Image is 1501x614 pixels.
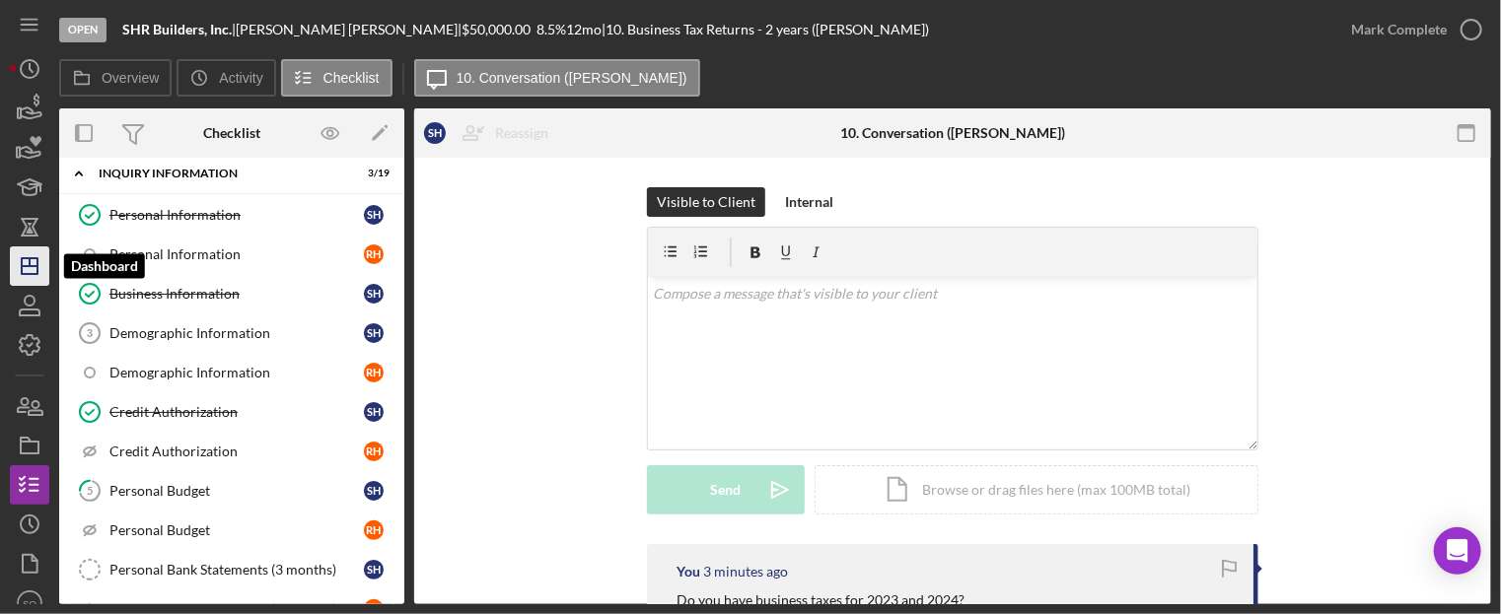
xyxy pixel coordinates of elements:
[424,122,446,144] div: S H
[354,168,390,179] div: 3 / 19
[1331,10,1491,49] button: Mark Complete
[109,325,364,341] div: Demographic Information
[677,564,700,580] div: You
[236,22,462,37] div: [PERSON_NAME] [PERSON_NAME] |
[69,313,394,353] a: 3Demographic InformationSH
[109,483,364,499] div: Personal Budget
[414,59,700,97] button: 10. Conversation ([PERSON_NAME])
[281,59,393,97] button: Checklist
[703,564,788,580] time: 2025-08-13 17:50
[364,205,384,225] div: S H
[364,323,384,343] div: S H
[69,353,394,392] a: Demographic InformationRH
[59,18,107,42] div: Open
[109,404,364,420] div: Credit Authorization
[59,59,172,97] button: Overview
[364,402,384,422] div: S H
[122,22,236,37] div: |
[109,522,364,538] div: Personal Budget
[109,246,364,262] div: Personal Information
[69,195,394,235] a: Personal InformationSH
[602,22,929,37] div: | 10. Business Tax Returns - 2 years ([PERSON_NAME])
[1351,10,1447,49] div: Mark Complete
[462,22,536,37] div: $50,000.00
[99,168,340,179] div: INQUIRY INFORMATION
[647,465,805,514] button: Send
[69,392,394,432] a: Credit AuthorizationSH
[1434,527,1481,575] div: Open Intercom Messenger
[364,244,384,264] div: R H
[109,562,364,578] div: Personal Bank Statements (3 months)
[785,187,833,217] div: Internal
[177,59,275,97] button: Activity
[23,598,36,609] text: SO
[364,442,384,461] div: R H
[109,286,364,302] div: Business Information
[364,520,384,540] div: R H
[775,187,843,217] button: Internal
[219,70,262,86] label: Activity
[677,589,965,611] p: Do you have business taxes for 2023 and 2024?
[323,70,380,86] label: Checklist
[87,327,93,339] tspan: 3
[69,511,394,550] a: Personal BudgetRH
[69,274,394,313] a: Business InformationSH
[364,363,384,382] div: R H
[102,70,159,86] label: Overview
[203,125,260,141] div: Checklist
[364,284,384,304] div: S H
[87,484,93,497] tspan: 5
[364,481,384,501] div: S H
[364,560,384,580] div: S H
[414,113,568,153] button: SHReassign
[566,22,602,37] div: 12 mo
[109,365,364,380] div: Demographic Information
[536,22,566,37] div: 8.5 %
[657,187,755,217] div: Visible to Client
[840,125,1065,141] div: 10. Conversation ([PERSON_NAME])
[122,21,232,37] b: SHR Builders, Inc.
[109,443,364,459] div: Credit Authorization
[69,432,394,471] a: Credit AuthorizationRH
[69,471,394,511] a: 5Personal BudgetSH
[69,235,394,274] a: Personal InformationRH
[109,207,364,223] div: Personal Information
[457,70,687,86] label: 10. Conversation ([PERSON_NAME])
[711,465,742,514] div: Send
[495,113,548,153] div: Reassign
[647,187,765,217] button: Visible to Client
[69,550,394,589] a: Personal Bank Statements (3 months)SH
